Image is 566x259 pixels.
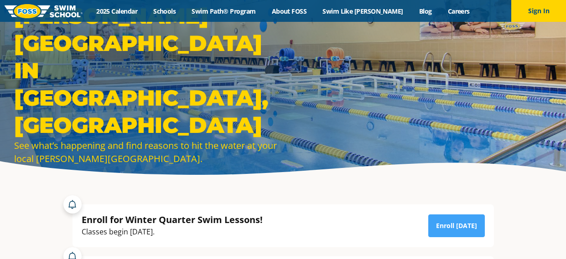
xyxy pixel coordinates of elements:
[82,213,263,226] div: Enroll for Winter Quarter Swim Lessons!
[315,7,411,15] a: Swim Like [PERSON_NAME]
[14,139,279,165] div: See what’s happening and find reasons to hit the water at your local [PERSON_NAME][GEOGRAPHIC_DATA].
[14,2,279,139] h1: [PERSON_NAME][GEOGRAPHIC_DATA] in [GEOGRAPHIC_DATA], [GEOGRAPHIC_DATA]
[411,7,440,15] a: Blog
[5,4,83,18] img: FOSS Swim School Logo
[264,7,315,15] a: About FOSS
[440,7,478,15] a: Careers
[88,7,145,15] a: 2025 Calendar
[145,7,184,15] a: Schools
[428,214,485,237] a: Enroll [DATE]
[184,7,264,15] a: Swim Path® Program
[82,226,263,238] div: Classes begin [DATE].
